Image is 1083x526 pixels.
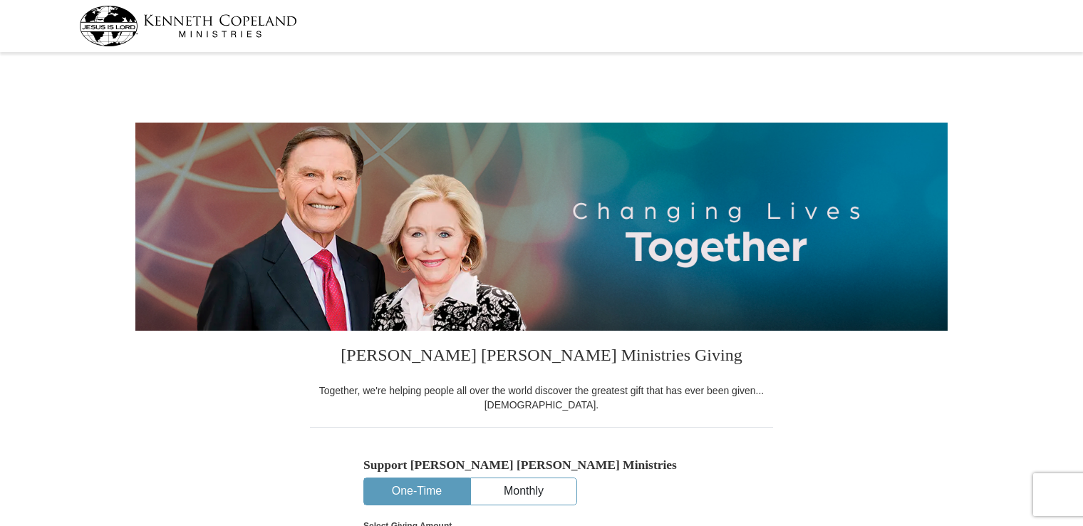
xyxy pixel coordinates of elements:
[363,458,720,473] h5: Support [PERSON_NAME] [PERSON_NAME] Ministries
[79,6,297,46] img: kcm-header-logo.svg
[310,383,773,412] div: Together, we're helping people all over the world discover the greatest gift that has ever been g...
[364,478,470,505] button: One-Time
[310,331,773,383] h3: [PERSON_NAME] [PERSON_NAME] Ministries Giving
[471,478,576,505] button: Monthly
